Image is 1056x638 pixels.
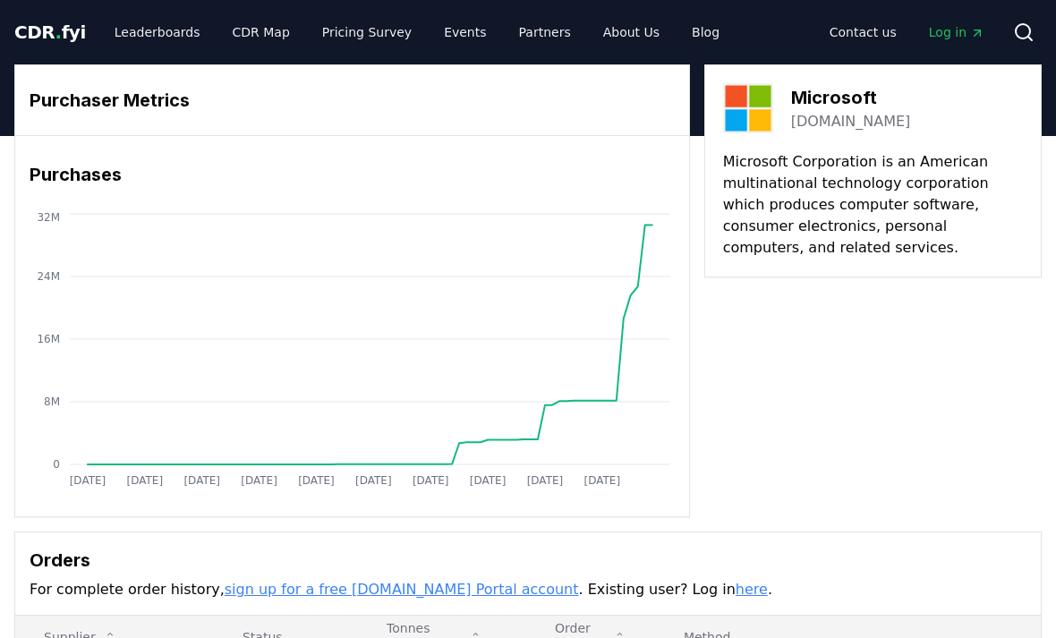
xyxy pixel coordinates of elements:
tspan: [DATE] [355,474,392,487]
h3: Microsoft [791,84,911,111]
a: Pricing Survey [308,16,426,48]
a: sign up for a free [DOMAIN_NAME] Portal account [225,581,579,598]
tspan: 32M [37,211,60,224]
tspan: [DATE] [70,474,106,487]
a: Blog [677,16,734,48]
p: Microsoft Corporation is an American multinational technology corporation which produces computer... [723,151,1023,259]
span: . [55,21,62,43]
tspan: [DATE] [127,474,164,487]
a: Partners [505,16,585,48]
img: Microsoft-logo [723,83,773,133]
tspan: [DATE] [527,474,564,487]
span: CDR fyi [14,21,86,43]
a: Log in [915,16,999,48]
a: CDR Map [218,16,304,48]
nav: Main [100,16,734,48]
a: here [736,581,768,598]
h3: Purchases [30,161,675,188]
a: Contact us [815,16,911,48]
a: Events [430,16,500,48]
tspan: [DATE] [241,474,277,487]
a: Leaderboards [100,16,215,48]
nav: Main [815,16,999,48]
tspan: [DATE] [183,474,220,487]
a: CDR.fyi [14,20,86,45]
tspan: 24M [37,270,60,283]
span: Log in [929,23,984,41]
tspan: [DATE] [470,474,507,487]
tspan: [DATE] [584,474,621,487]
tspan: [DATE] [298,474,335,487]
a: About Us [589,16,674,48]
tspan: 8M [44,396,60,408]
tspan: [DATE] [413,474,449,487]
tspan: 0 [53,458,60,471]
a: [DOMAIN_NAME] [791,111,911,132]
p: For complete order history, . Existing user? Log in . [30,579,1026,600]
h3: Purchaser Metrics [30,87,675,114]
h3: Orders [30,547,1026,574]
tspan: 16M [37,333,60,345]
